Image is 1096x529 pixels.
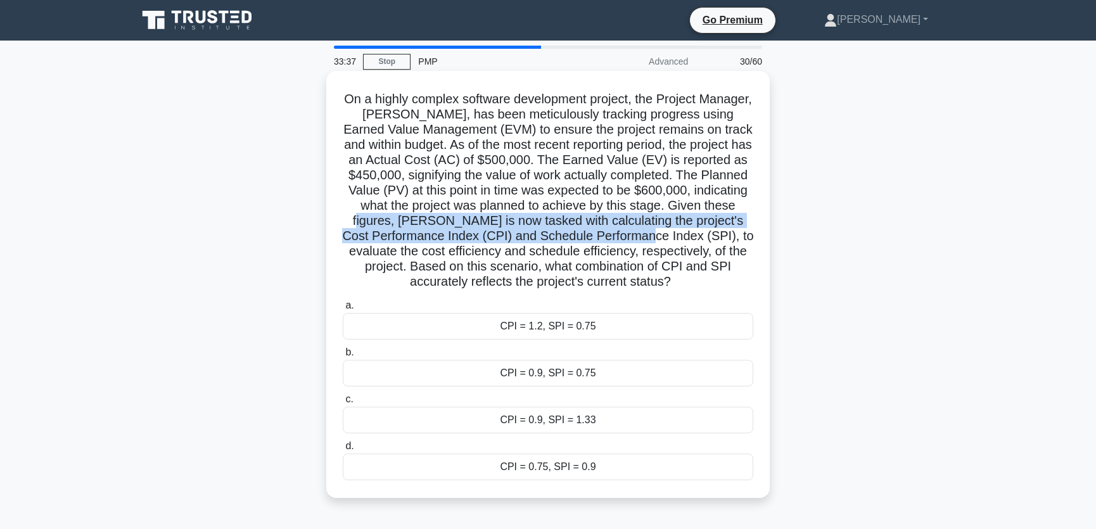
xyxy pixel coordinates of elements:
span: a. [345,300,354,310]
a: Stop [363,54,411,70]
div: 30/60 [696,49,770,74]
div: CPI = 1.2, SPI = 0.75 [343,313,753,340]
div: CPI = 0.9, SPI = 1.33 [343,407,753,433]
div: CPI = 0.9, SPI = 0.75 [343,360,753,386]
span: b. [345,347,354,357]
span: c. [345,393,353,404]
a: Go Premium [695,12,770,28]
div: Advanced [585,49,696,74]
div: PMP [411,49,585,74]
div: 33:37 [326,49,363,74]
span: d. [345,440,354,451]
h5: On a highly complex software development project, the Project Manager, [PERSON_NAME], has been me... [341,91,755,290]
a: [PERSON_NAME] [794,7,959,32]
div: CPI = 0.75, SPI = 0.9 [343,454,753,480]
